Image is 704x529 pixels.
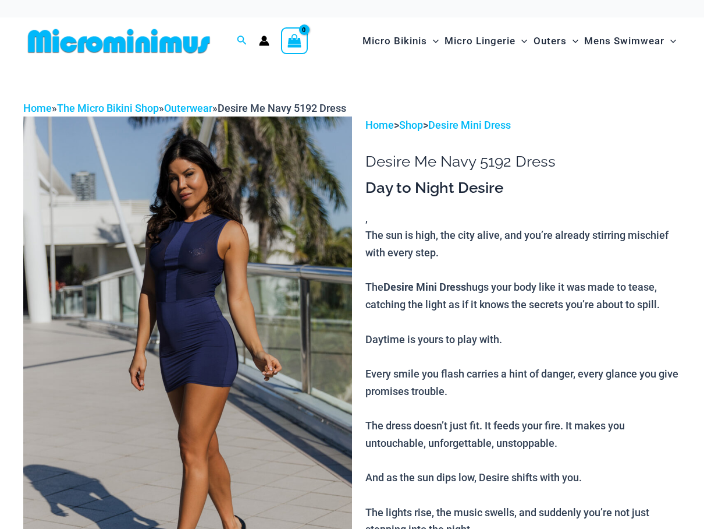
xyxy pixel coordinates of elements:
[365,117,681,134] p: > >
[218,102,346,114] span: Desire Me Navy 5192 Dress
[515,26,527,56] span: Menu Toggle
[442,23,530,59] a: Micro LingerieMenu ToggleMenu Toggle
[534,26,567,56] span: Outers
[360,23,442,59] a: Micro BikinisMenu ToggleMenu Toggle
[23,102,52,114] a: Home
[567,26,578,56] span: Menu Toggle
[358,22,681,61] nav: Site Navigation
[581,23,679,59] a: Mens SwimwearMenu ToggleMenu Toggle
[23,102,346,114] span: » » »
[383,280,466,294] b: Desire Mini Dress
[664,26,676,56] span: Menu Toggle
[281,27,308,54] a: View Shopping Cart, empty
[237,34,247,48] a: Search icon link
[164,102,212,114] a: Outerwear
[365,119,394,131] a: Home
[362,26,427,56] span: Micro Bikinis
[445,26,515,56] span: Micro Lingerie
[584,26,664,56] span: Mens Swimwear
[57,102,159,114] a: The Micro Bikini Shop
[399,119,423,131] a: Shop
[23,28,215,54] img: MM SHOP LOGO FLAT
[365,178,681,198] h3: Day to Night Desire
[427,26,439,56] span: Menu Toggle
[365,153,681,171] h1: Desire Me Navy 5192 Dress
[531,23,581,59] a: OutersMenu ToggleMenu Toggle
[428,119,511,131] a: Desire Mini Dress
[259,36,269,46] a: Account icon link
